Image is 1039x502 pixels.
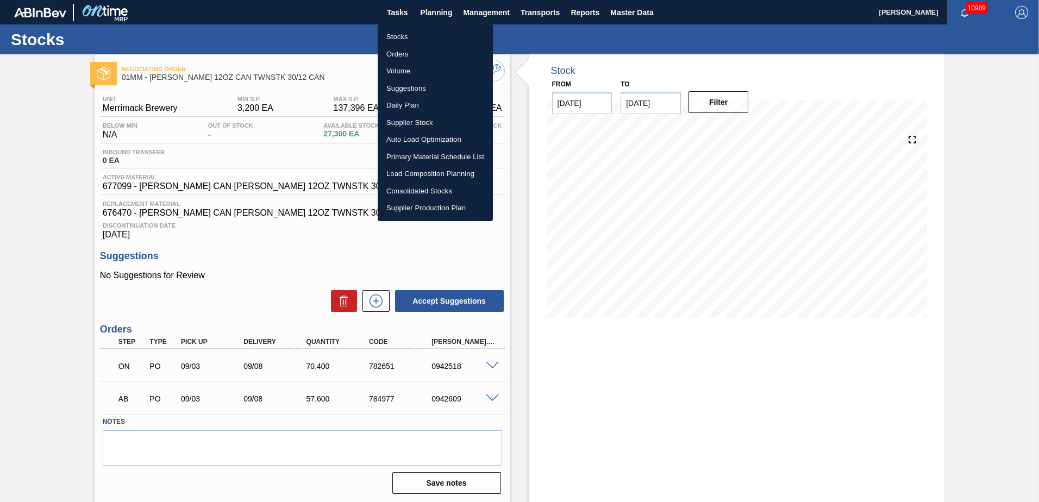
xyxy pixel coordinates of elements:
[378,46,493,63] a: Orders
[378,183,493,200] a: Consolidated Stocks
[378,97,493,114] a: Daily Plan
[378,114,493,131] a: Supplier Stock
[378,131,493,148] a: Auto Load Optimization
[378,148,493,166] a: Primary Material Schedule List
[378,80,493,97] a: Suggestions
[378,28,493,46] a: Stocks
[378,165,493,183] a: Load Composition Planning
[378,62,493,80] a: Volume
[378,199,493,217] a: Supplier Production Plan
